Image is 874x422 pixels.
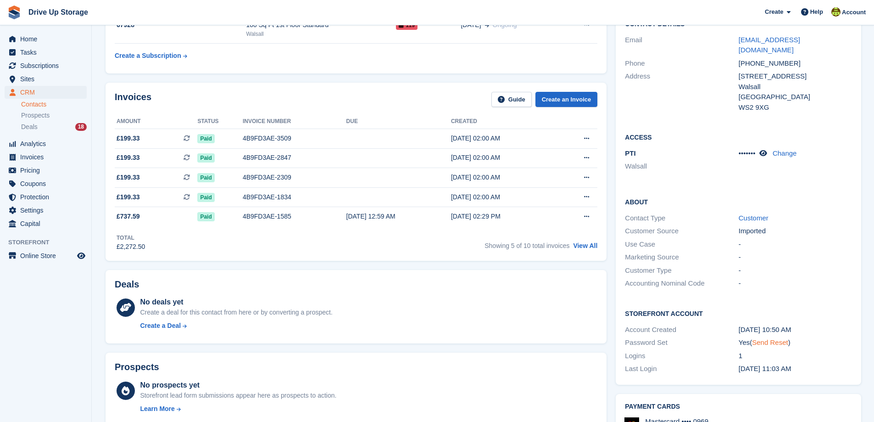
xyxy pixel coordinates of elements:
[246,30,396,38] div: Walsall
[5,249,87,262] a: menu
[115,362,159,372] h2: Prospects
[21,122,87,132] a: Deals 18
[5,164,87,177] a: menu
[625,35,738,56] div: Email
[625,197,852,206] h2: About
[831,7,841,17] img: Lindsay Dawes
[117,212,140,221] span: £737.59
[739,226,852,236] div: Imported
[461,20,481,30] span: [DATE]
[625,149,635,157] span: PTI
[573,242,597,249] a: View All
[197,212,214,221] span: Paid
[739,265,852,276] div: -
[5,86,87,99] a: menu
[20,191,75,203] span: Protection
[117,134,140,143] span: £199.33
[625,325,738,335] div: Account Created
[773,149,797,157] a: Change
[117,173,140,182] span: £199.33
[117,192,140,202] span: £199.33
[20,177,75,190] span: Coupons
[197,193,214,202] span: Paid
[739,325,852,335] div: [DATE] 10:50 AM
[625,239,738,250] div: Use Case
[739,92,852,102] div: [GEOGRAPHIC_DATA]
[752,338,788,346] a: Send Reset
[140,321,181,331] div: Create a Deal
[21,111,87,120] a: Prospects
[21,123,38,131] span: Deals
[5,59,87,72] a: menu
[491,92,532,107] a: Guide
[739,214,768,222] a: Customer
[197,114,243,129] th: Status
[5,33,87,45] a: menu
[625,226,738,236] div: Customer Source
[484,242,569,249] span: Showing 5 of 10 total invoices
[25,5,92,20] a: Drive Up Storage
[451,212,557,221] div: [DATE] 02:29 PM
[625,252,738,263] div: Marketing Source
[5,177,87,190] a: menu
[5,191,87,203] a: menu
[739,239,852,250] div: -
[739,36,800,54] a: [EMAIL_ADDRESS][DOMAIN_NAME]
[20,204,75,217] span: Settings
[20,249,75,262] span: Online Store
[739,102,852,113] div: WS2 9XG
[8,238,91,247] span: Storefront
[625,278,738,289] div: Accounting Nominal Code
[115,47,187,64] a: Create a Subscription
[625,364,738,374] div: Last Login
[5,137,87,150] a: menu
[115,279,139,290] h2: Deals
[739,351,852,361] div: 1
[246,20,396,30] div: 100 Sq Ft 1st Floor Standard
[197,153,214,163] span: Paid
[765,7,783,17] span: Create
[140,404,174,414] div: Learn More
[20,46,75,59] span: Tasks
[20,151,75,163] span: Invoices
[739,365,791,372] time: 2025-08-07 10:03:31 UTC
[140,391,336,400] div: Storefront lead form submissions appear here as prospects to action.
[197,134,214,143] span: Paid
[243,173,346,182] div: 4B9FD3AE-2309
[739,71,852,82] div: [STREET_ADDRESS]
[493,21,517,28] span: Ongoing
[20,164,75,177] span: Pricing
[739,149,756,157] span: •••••••
[346,212,451,221] div: [DATE] 12:59 AM
[739,82,852,92] div: Walsall
[117,234,145,242] div: Total
[5,73,87,85] a: menu
[451,192,557,202] div: [DATE] 02:00 AM
[739,278,852,289] div: -
[21,100,87,109] a: Contacts
[243,192,346,202] div: 4B9FD3AE-1834
[7,6,21,19] img: stora-icon-8386f47178a22dfd0bd8f6a31ec36ba5ce8667c1dd55bd0f319d3a0aa187defe.svg
[625,58,738,69] div: Phone
[243,134,346,143] div: 4B9FD3AE-3509
[75,123,87,131] div: 18
[451,173,557,182] div: [DATE] 02:00 AM
[842,8,866,17] span: Account
[140,297,332,308] div: No deals yet
[140,404,336,414] a: Learn More
[20,137,75,150] span: Analytics
[21,111,50,120] span: Prospects
[451,114,557,129] th: Created
[20,217,75,230] span: Capital
[810,7,823,17] span: Help
[5,46,87,59] a: menu
[396,21,418,30] span: 119
[625,161,738,172] li: Walsall
[739,58,852,69] div: [PHONE_NUMBER]
[625,213,738,224] div: Contact Type
[5,217,87,230] a: menu
[750,338,790,346] span: ( )
[76,250,87,261] a: Preview store
[739,252,852,263] div: -
[117,153,140,163] span: £199.33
